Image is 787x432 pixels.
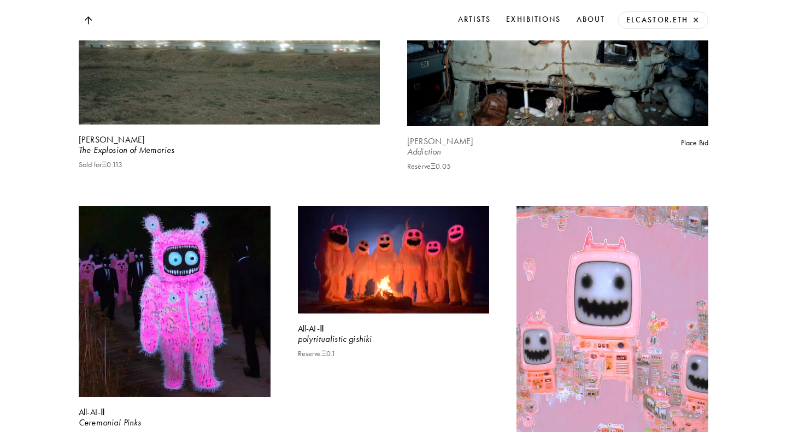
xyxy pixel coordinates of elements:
[407,136,473,146] b: [PERSON_NAME]
[79,161,122,169] p: Sold for Ξ 0.113
[298,333,490,345] div: polyritualistic gishiki
[298,323,324,334] b: All-AI-Ⅱ
[298,350,336,358] p: Reserve Ξ 0.1
[79,407,105,417] b: All-AI-Ⅱ
[504,11,563,29] a: Exhibitions
[681,137,708,149] div: Place Bid
[691,16,700,25] button: ×
[79,144,380,156] div: The Explosion of Memories
[84,16,92,25] img: Top
[407,162,451,171] p: Reserve Ξ 0.05
[79,417,271,429] div: Ceremonial Pinks
[456,11,494,29] a: Artists
[574,11,608,29] a: About
[407,146,708,158] div: Addiction
[79,134,145,145] b: [PERSON_NAME]
[624,12,702,28] a: elcastor.eth ×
